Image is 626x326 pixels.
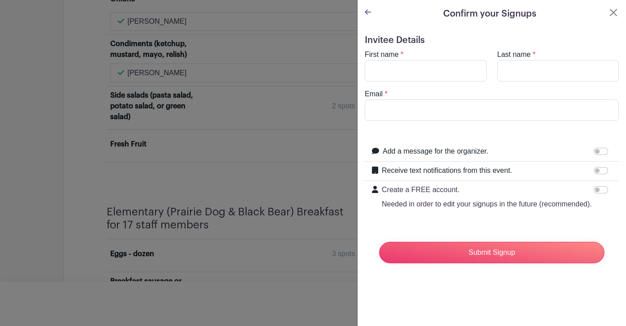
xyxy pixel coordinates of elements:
label: Receive text notifications from this event. [382,165,512,176]
label: Add a message for the organizer. [383,146,488,157]
label: First name [365,49,399,60]
h5: Invitee Details [365,35,619,46]
label: Last name [497,49,531,60]
label: Email [365,89,383,99]
p: Create a FREE account. [382,184,592,195]
button: Close [608,7,619,18]
input: Submit Signup [379,242,604,263]
p: Needed in order to edit your signups in the future (recommended). [382,199,592,210]
h5: Confirm your Signups [443,7,536,21]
